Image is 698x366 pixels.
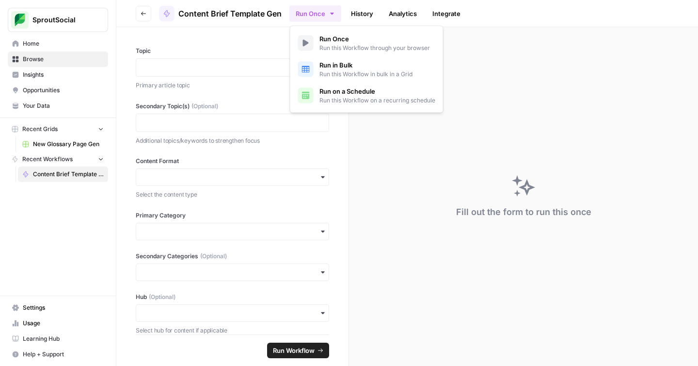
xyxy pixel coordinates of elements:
[8,331,108,347] a: Learning Hub
[23,350,104,359] span: Help + Support
[136,102,329,111] label: Secondary Topic(s)
[319,70,412,79] span: Run this Workflow in bulk in a Grid
[23,101,104,110] span: Your Data
[33,170,104,179] span: Content Brief Template Gen
[136,81,329,90] p: Primary article topic
[273,346,315,355] span: Run Workflow
[23,70,104,79] span: Insights
[383,6,423,21] a: Analytics
[8,316,108,331] a: Usage
[8,300,108,316] a: Settings
[23,86,104,95] span: Opportunities
[289,5,341,22] button: Run Once
[427,6,466,21] a: Integrate
[178,8,282,19] span: Content Brief Template Gen
[8,83,108,98] a: Opportunities
[22,125,58,133] span: Recent Grids
[267,343,329,358] button: Run Workflow
[8,51,108,67] a: Browse
[23,319,104,328] span: Usage
[23,39,104,48] span: Home
[159,6,282,21] a: Content Brief Template Gen
[319,60,412,70] span: Run in Bulk
[136,293,329,301] label: Hub
[18,136,108,152] a: New Glossary Page Gen
[8,347,108,362] button: Help + Support
[456,205,591,219] div: Fill out the form to run this once
[8,67,108,83] a: Insights
[136,326,329,335] p: Select hub for content if applicable
[149,293,175,301] span: (Optional)
[8,152,108,166] button: Recent Workflows
[294,83,439,109] a: Run on a ScheduleRun this Workflow on a recurring schedule
[319,96,435,105] span: Run this Workflow on a recurring schedule
[22,155,73,164] span: Recent Workflows
[200,252,227,261] span: (Optional)
[18,166,108,182] a: Content Brief Template Gen
[136,211,329,220] label: Primary Category
[23,55,104,64] span: Browse
[136,190,329,200] p: Select the content type
[294,56,439,83] button: Run in BulkRun this Workflow in bulk in a Grid
[8,98,108,114] a: Your Data
[319,44,430,52] span: Run this Workflow through your browser
[33,140,104,149] span: New Glossary Page Gen
[136,47,329,55] label: Topic
[294,30,439,56] a: Run OnceRun this Workflow through your browser
[8,36,108,51] a: Home
[32,15,91,25] span: SproutSocial
[136,252,329,261] label: Secondary Categories
[345,6,379,21] a: History
[191,102,218,111] span: (Optional)
[11,11,29,29] img: SproutSocial Logo
[136,136,329,146] p: Additional topics/keywords to strengthen focus
[290,26,444,113] div: Run Once
[8,122,108,136] button: Recent Grids
[8,8,108,32] button: Workspace: SproutSocial
[319,86,435,96] span: Run on a Schedule
[319,34,430,44] span: Run Once
[136,157,329,166] label: Content Format
[23,334,104,343] span: Learning Hub
[23,303,104,312] span: Settings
